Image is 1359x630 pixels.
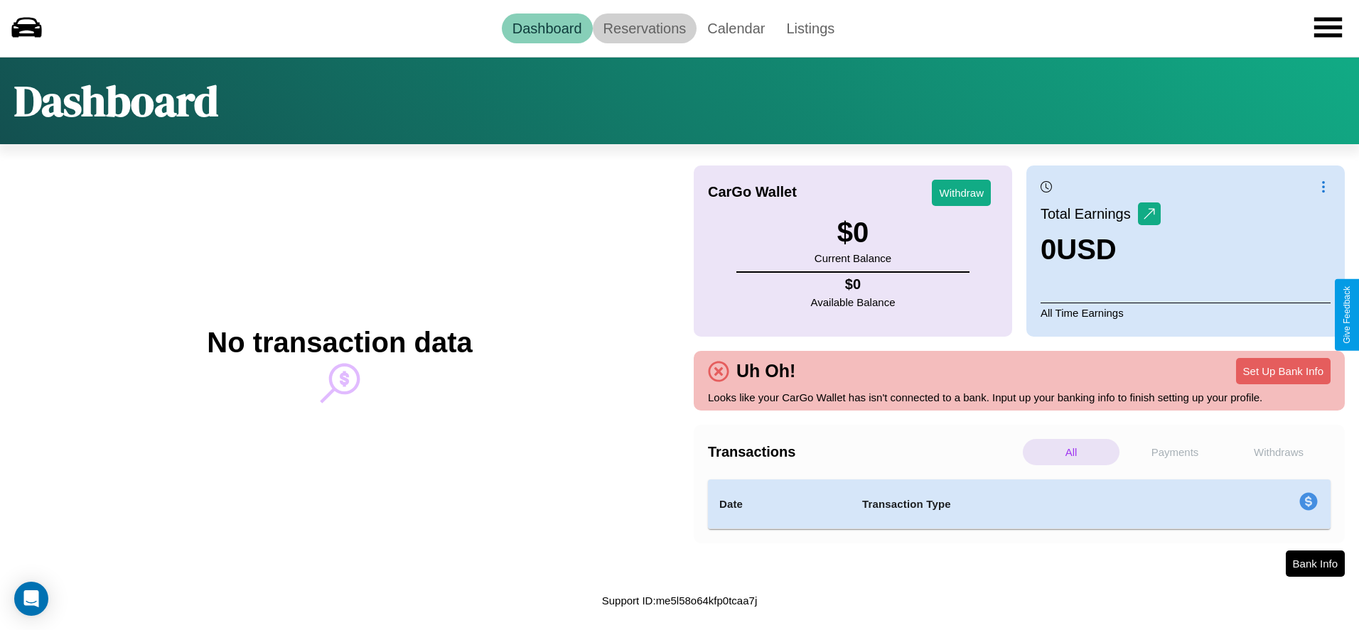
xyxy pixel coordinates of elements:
a: Listings [775,13,845,43]
h4: $ 0 [811,276,896,293]
button: Set Up Bank Info [1236,358,1331,384]
h4: Uh Oh! [729,361,802,381]
h4: Transactions [708,444,1019,460]
p: Withdraws [1230,439,1327,465]
p: Current Balance [815,249,891,268]
p: Available Balance [811,293,896,312]
p: Support ID: me5l58o64kfp0tcaa7j [602,591,757,610]
div: Give Feedback [1342,286,1352,344]
h3: $ 0 [815,217,891,249]
a: Calendar [697,13,775,43]
h2: No transaction data [207,327,472,359]
p: All Time Earnings [1041,303,1331,322]
table: simple table [708,479,1331,529]
h4: Transaction Type [862,496,1183,513]
p: Payments [1127,439,1223,465]
a: Dashboard [502,13,593,43]
p: Looks like your CarGo Wallet has isn't connected to a bank. Input up your banking info to finish ... [708,388,1331,407]
button: Withdraw [932,180,991,206]
div: Open Intercom Messenger [14,582,48,616]
h1: Dashboard [14,72,218,130]
h3: 0 USD [1041,234,1161,266]
p: All [1023,439,1119,465]
p: Total Earnings [1041,201,1138,227]
h4: Date [719,496,839,513]
h4: CarGo Wallet [708,184,797,200]
a: Reservations [593,13,697,43]
button: Bank Info [1286,550,1345,577]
